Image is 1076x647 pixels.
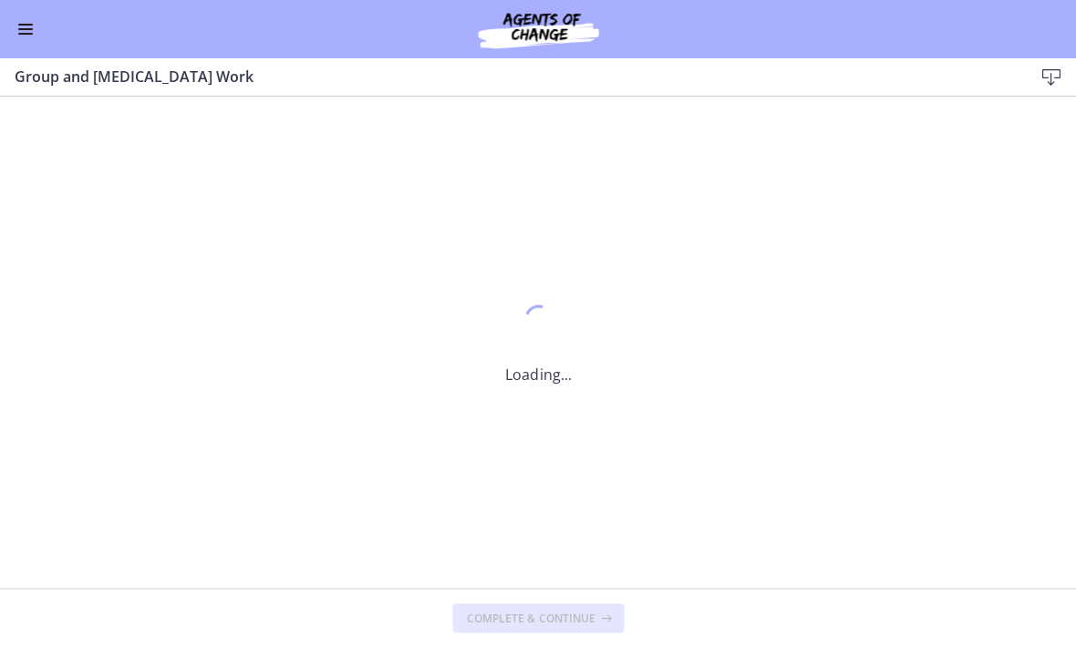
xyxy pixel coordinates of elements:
[467,611,595,625] span: Complete & continue
[505,300,571,342] div: 1
[429,7,647,51] img: Agents of Change Social Work Test Prep
[15,66,1003,87] h3: Group and [MEDICAL_DATA] Work
[505,364,571,385] p: Loading...
[452,603,624,632] button: Complete & continue
[15,18,36,40] button: Enable menu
